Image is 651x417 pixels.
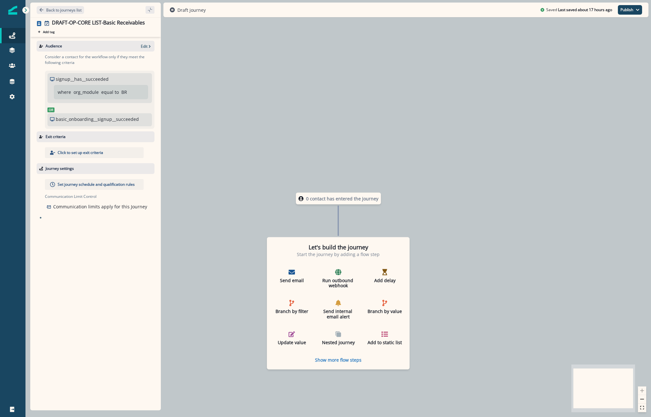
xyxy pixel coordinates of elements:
p: Last saved about 17 hours ago [558,7,612,13]
p: equal to [101,89,119,95]
p: org_module [74,89,99,95]
p: Edit [141,44,147,49]
button: Edit [141,44,152,49]
button: zoom out [638,395,646,404]
button: Branch by filter [272,297,312,317]
button: Branch by value [365,297,405,317]
p: Add to static list [367,340,402,345]
p: Send internal email alert [321,309,356,320]
p: Run outbound webhook [321,278,356,288]
button: sidebar collapse toggle [146,6,154,14]
p: Nested journey [321,340,356,345]
p: where [58,89,71,95]
div: 0 contact has entered the journey [277,193,399,205]
p: Send email [274,278,309,283]
p: Communication Limit Control [45,194,154,199]
p: 0 contact has entered the journey [306,195,378,202]
p: Update value [274,340,309,345]
p: Branch by value [367,309,402,314]
img: Inflection [8,6,17,15]
button: Add delay [365,266,405,286]
p: Consider a contact for the workflow only if they meet the following criteria [45,54,154,66]
button: fit view [638,404,646,412]
button: Nested journey [318,328,358,348]
p: Saved [546,7,557,13]
button: Show more flow steps [315,357,361,363]
button: Run outbound webhook [318,266,358,291]
p: Start the journey by adding a flow step [297,251,380,257]
button: Publish [618,5,642,15]
p: Set journey schedule and qualification rules [58,182,135,187]
button: Go back [37,6,84,14]
button: Update value [272,328,312,348]
p: Add tag [43,30,54,34]
p: Branch by filter [274,309,309,314]
h2: Let's build the journey [309,244,368,251]
p: Back to journeys list [46,7,82,13]
p: basic_onboarding__signup__succeeded [56,116,139,122]
p: BR [121,89,127,95]
p: Add delay [367,278,402,283]
div: Let's build the journeyStart the journey by adding a flow stepSend emailRun outbound webhookAdd d... [267,237,410,370]
button: Send internal email alert [318,297,358,322]
p: Draft journey [177,7,206,13]
p: Journey settings [46,166,74,171]
p: Exit criteria [46,134,66,140]
button: Send email [272,266,312,286]
p: Communication limits apply for this Journey [53,203,147,210]
p: signup__has__succeeded [56,76,109,82]
p: Audience [46,43,62,49]
div: DRAFT-OP-CORE LIST-Basic Receivables [52,20,145,27]
span: Or [47,108,54,112]
button: Add to static list [365,328,405,348]
button: Add tag [37,29,56,34]
p: Click to set up exit criteria [58,150,103,156]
